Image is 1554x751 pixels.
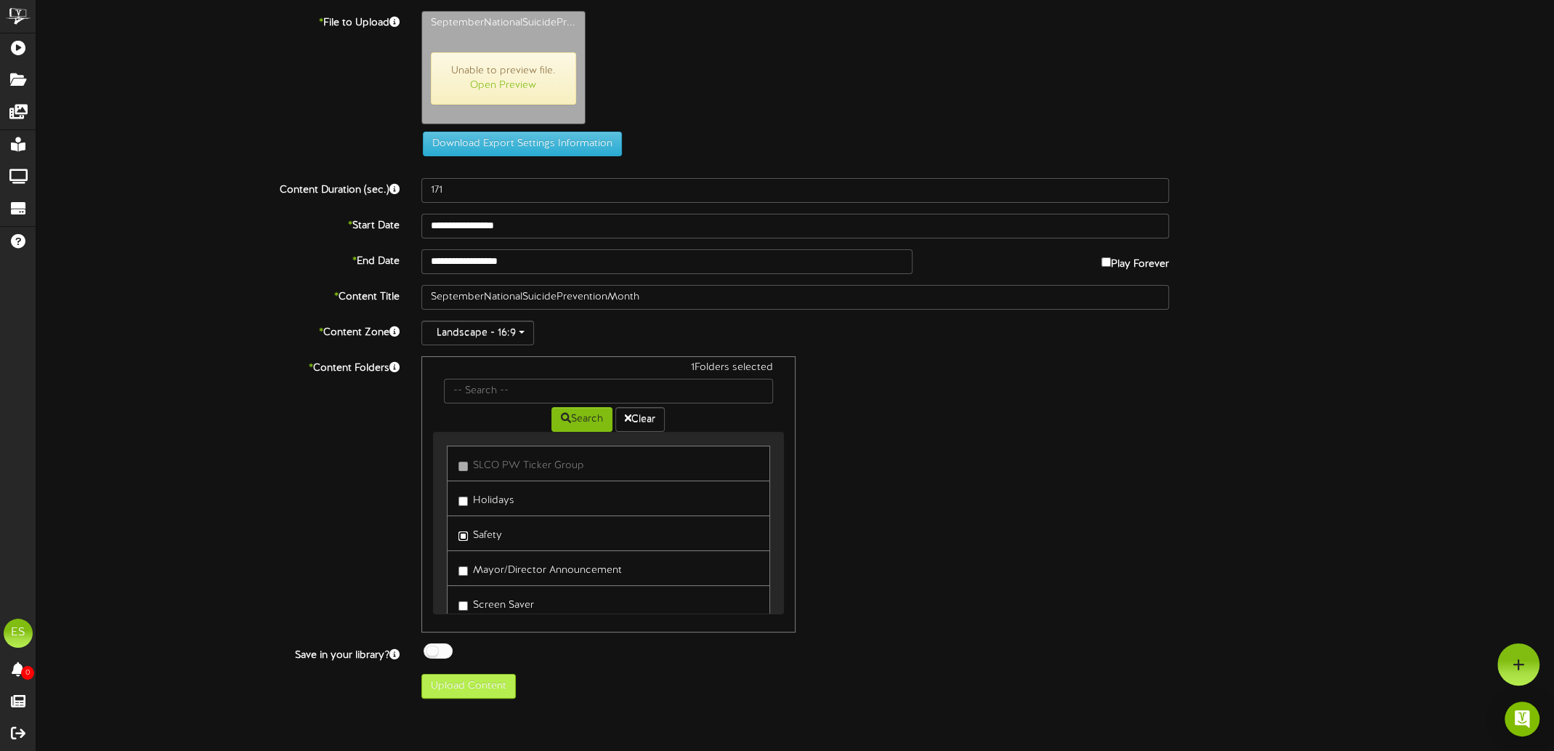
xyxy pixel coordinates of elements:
div: ES [4,619,33,648]
a: Download Export Settings Information [416,138,622,149]
label: Play Forever [1101,249,1169,272]
input: Holidays [458,497,468,506]
span: SLCO PW Ticker Group [473,460,584,471]
a: Open Preview [470,80,536,91]
label: Content Folders [25,356,410,376]
button: Landscape - 16:9 [421,321,534,345]
input: -- Search -- [444,379,773,403]
label: Screen Saver [458,593,534,613]
label: Holidays [458,489,514,508]
div: Open Intercom Messenger [1505,702,1539,736]
input: Safety [458,531,468,541]
label: Start Date [25,214,410,233]
button: Search [551,407,612,432]
span: Unable to preview file. [431,52,576,105]
div: 1 Folders selected [433,361,784,379]
button: Clear [615,407,665,432]
label: End Date [25,249,410,269]
input: Play Forever [1101,257,1111,267]
label: Content Title [25,285,410,305]
input: Title of this Content [421,285,1170,310]
label: Safety [458,523,502,543]
span: 0 [21,666,34,680]
label: Content Zone [25,321,410,340]
label: Mayor/Director Announcement [458,558,622,578]
input: SLCO PW Ticker Group [458,462,468,471]
button: Download Export Settings Information [423,132,622,156]
input: Mayor/Director Announcement [458,566,468,576]
button: Upload Content [421,674,516,699]
label: Save in your library? [25,643,410,663]
label: File to Upload [25,11,410,31]
label: Content Duration (sec.) [25,178,410,198]
input: Screen Saver [458,601,468,611]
